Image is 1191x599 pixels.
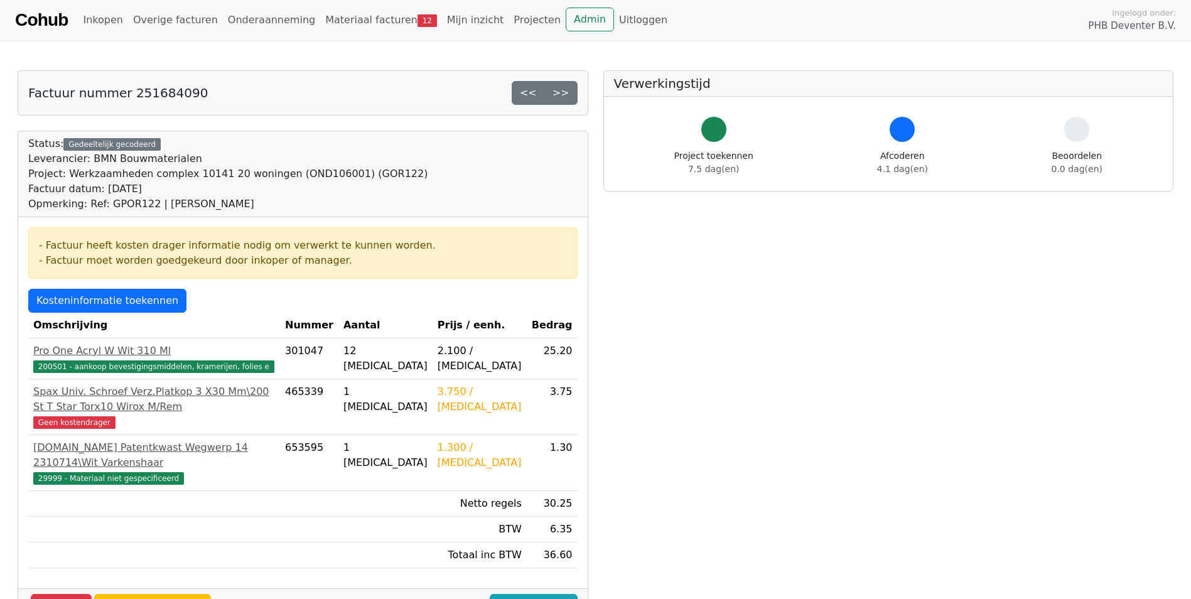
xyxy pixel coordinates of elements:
[418,14,437,27] span: 12
[527,517,578,542] td: 6.35
[28,151,428,166] div: Leverancier: BMN Bouwmaterialen
[527,379,578,435] td: 3.75
[438,384,522,414] div: 3.750 / [MEDICAL_DATA]
[128,8,223,33] a: Overige facturen
[33,440,275,485] a: [DOMAIN_NAME] Patentkwast Wegwerp 14 2310714\Wit Varkenshaar29999 - Materiaal niet gespecificeerd
[877,149,928,176] div: Afcoderen
[527,338,578,379] td: 25.20
[33,343,275,359] div: Pro One Acryl W Wit 310 Ml
[63,138,161,151] div: Gedeeltelijk gecodeerd
[1112,7,1176,19] span: Ingelogd onder:
[433,517,527,542] td: BTW
[438,440,522,470] div: 1.300 / [MEDICAL_DATA]
[280,435,338,491] td: 653595
[33,343,275,374] a: Pro One Acryl W Wit 310 Ml200501 - aankoop bevestigingsmiddelen, kramerijen, folies e
[33,360,274,373] span: 200501 - aankoop bevestigingsmiddelen, kramerijen, folies e
[223,8,320,33] a: Onderaanneming
[433,491,527,517] td: Netto regels
[527,435,578,491] td: 1.30
[78,8,127,33] a: Inkopen
[28,136,428,212] div: Status:
[343,343,428,374] div: 12 [MEDICAL_DATA]
[1052,149,1102,176] div: Beoordelen
[343,384,428,414] div: 1 [MEDICAL_DATA]
[280,313,338,338] th: Nummer
[28,313,280,338] th: Omschrijving
[442,8,509,33] a: Mijn inzicht
[33,416,116,429] span: Geen kostendrager
[280,379,338,435] td: 465339
[28,181,428,197] div: Factuur datum: [DATE]
[39,253,567,268] div: - Factuur moet worden goedgekeurd door inkoper of manager.
[15,5,68,35] a: Cohub
[1052,164,1102,174] span: 0.0 dag(en)
[527,313,578,338] th: Bedrag
[33,472,184,485] span: 29999 - Materiaal niet gespecificeerd
[33,384,275,414] div: Spax Univ. Schroef Verz.Platkop 3 X30 Mm\200 St T Star Torx10 Wirox M/Rem
[1088,19,1176,33] span: PHB Deventer B.V.
[39,238,567,253] div: - Factuur heeft kosten drager informatie nodig om verwerkt te kunnen worden.
[674,149,753,176] div: Project toekennen
[433,542,527,568] td: Totaal inc BTW
[688,164,739,174] span: 7.5 dag(en)
[527,542,578,568] td: 36.60
[28,197,428,212] div: Opmerking: Ref: GPOR122 | [PERSON_NAME]
[614,8,672,33] a: Uitloggen
[544,81,578,105] a: >>
[33,440,275,470] div: [DOMAIN_NAME] Patentkwast Wegwerp 14 2310714\Wit Varkenshaar
[566,8,614,31] a: Admin
[28,166,428,181] div: Project: Werkzaamheden complex 10141 20 woningen (OND106001) (GOR122)
[433,313,527,338] th: Prijs / eenh.
[614,76,1163,91] h5: Verwerkingstijd
[33,384,275,429] a: Spax Univ. Schroef Verz.Platkop 3 X30 Mm\200 St T Star Torx10 Wirox M/RemGeen kostendrager
[280,338,338,379] td: 301047
[343,440,428,470] div: 1 [MEDICAL_DATA]
[320,8,442,33] a: Materiaal facturen12
[509,8,566,33] a: Projecten
[512,81,545,105] a: <<
[438,343,522,374] div: 2.100 / [MEDICAL_DATA]
[338,313,433,338] th: Aantal
[877,164,928,174] span: 4.1 dag(en)
[527,491,578,517] td: 30.25
[28,85,208,100] h5: Factuur nummer 251684090
[28,289,186,313] a: Kosteninformatie toekennen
